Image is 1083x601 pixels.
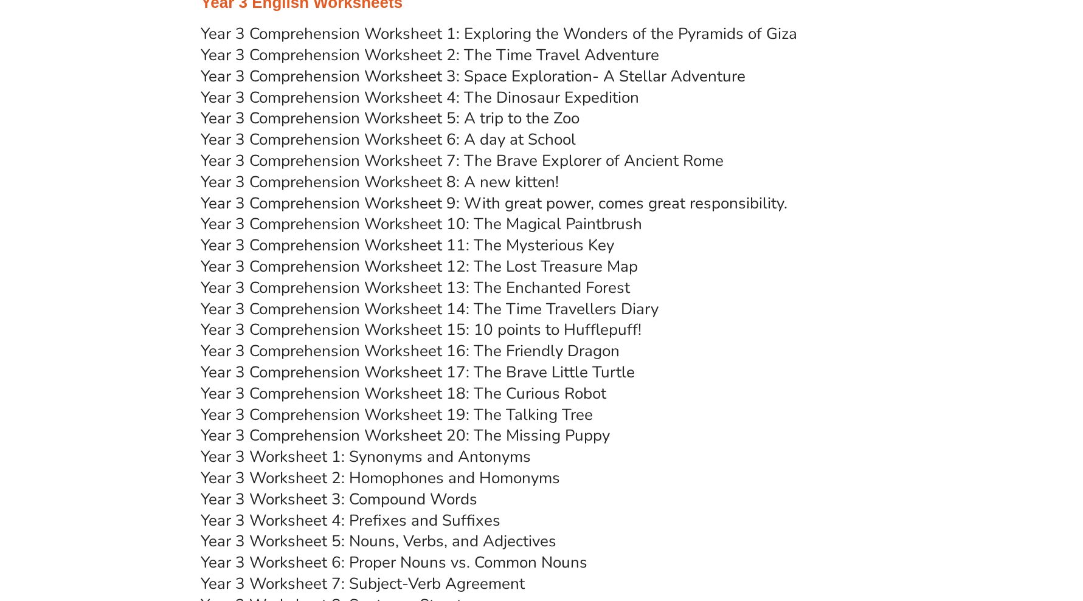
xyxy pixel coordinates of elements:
a: Year 3 Comprehension Worksheet 14: The Time Travellers Diary [201,298,659,320]
a: Year 3 Worksheet 1: Synonyms and Antonyms [201,446,531,467]
a: Year 3 Comprehension Worksheet 4: The Dinosaur Expedition [201,87,640,108]
a: Year 3 Comprehension Worksheet 11: The Mysterious Key [201,235,615,256]
a: Year 3 Comprehension Worksheet 20: The Missing Puppy [201,425,611,446]
a: Year 3 Comprehension Worksheet 12: The Lost Treasure Map [201,256,638,277]
a: Year 3 Comprehension Worksheet 1: Exploring the Wonders of the Pyramids of Giza [201,23,798,44]
a: Year 3 Comprehension Worksheet 19: The Talking Tree [201,404,593,425]
a: Year 3 Comprehension Worksheet 5: A trip to the Zoo [201,108,580,129]
a: Year 3 Worksheet 7: Subject-Verb Agreement [201,573,525,594]
a: Year 3 Comprehension Worksheet 3: Space Exploration- A Stellar Adventure [201,66,746,87]
a: Year 3 Comprehension Worksheet 8: A new kitten! [201,171,559,193]
a: Year 3 Worksheet 2: Homophones and Homonyms [201,467,561,489]
a: Year 3 Comprehension Worksheet 10: The Magical Paintbrush [201,213,643,235]
a: Year 3 Comprehension Worksheet 13: The Enchanted Forest [201,277,631,298]
a: Year 3 Worksheet 5: Nouns, Verbs, and Adjectives [201,531,557,552]
a: Year 3 Comprehension Worksheet 6: A day at School [201,129,576,150]
a: Year 3 Comprehension Worksheet 16: The Friendly Dragon [201,340,620,362]
a: Year 3 Worksheet 4: Prefixes and Suffixes [201,510,501,531]
a: Year 3 Comprehension Worksheet 2: The Time Travel Adventure [201,44,660,66]
a: Year 3 Worksheet 3: Compound Words [201,489,478,510]
a: Year 3 Comprehension Worksheet 7: The Brave Explorer of Ancient Rome [201,150,724,171]
iframe: Chat Widget [881,464,1083,601]
a: Year 3 Comprehension Worksheet 9: With great power, comes great responsibility. [201,193,788,214]
a: Year 3 Comprehension Worksheet 18: The Curious Robot [201,383,607,404]
a: Year 3 Worksheet 6: Proper Nouns vs. Common Nouns [201,552,588,573]
a: Year 3 Comprehension Worksheet 17: The Brave Little Turtle [201,362,635,383]
a: Year 3 Comprehension Worksheet 15: 10 points to Hufflepuff! [201,319,642,340]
